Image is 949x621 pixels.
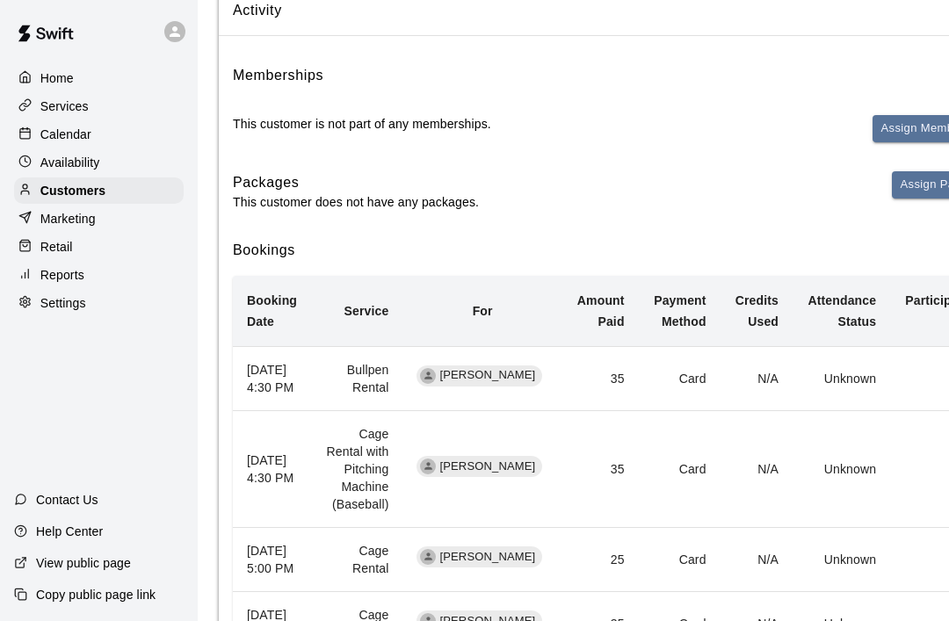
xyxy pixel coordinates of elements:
td: Unknown [793,528,890,592]
td: Cage Rental with Pitching Machine (Baseball) [312,411,402,528]
span: [PERSON_NAME] [432,549,542,566]
th: [DATE] 4:30 PM [233,411,312,528]
span: [PERSON_NAME] [432,367,542,384]
td: Bullpen Rental [312,346,402,410]
th: [DATE] 4:30 PM [233,346,312,410]
td: Unknown [793,411,890,528]
h6: Memberships [233,64,323,87]
td: Cage Rental [312,528,402,592]
p: Retail [40,238,73,256]
b: Booking Date [247,293,297,329]
a: Calendar [14,121,184,148]
p: This customer does not have any packages. [233,193,479,211]
h6: Packages [233,171,479,194]
div: Henry Farley [420,549,436,565]
a: Reports [14,262,184,288]
td: 25 [562,528,639,592]
b: Payment Method [654,293,706,329]
a: Customers [14,177,184,204]
p: Copy public page link [36,586,156,603]
a: Home [14,65,184,91]
p: Availability [40,154,100,171]
td: 35 [562,346,639,410]
span: [PERSON_NAME] [432,459,542,475]
td: N/A [721,346,793,410]
td: Card [639,528,721,592]
b: Service [344,304,389,318]
p: Customers [40,182,105,199]
p: Help Center [36,523,103,540]
a: Availability [14,149,184,176]
a: Settings [14,290,184,316]
p: Marketing [40,210,96,227]
p: View public page [36,554,131,572]
p: Home [40,69,74,87]
th: [DATE] 5:00 PM [233,528,312,592]
a: Retail [14,234,184,260]
p: Settings [40,294,86,312]
div: Henry Farley [420,459,436,474]
td: 35 [562,411,639,528]
p: Reports [40,266,84,284]
td: N/A [721,411,793,528]
b: For [473,304,493,318]
b: Attendance Status [808,293,876,329]
b: Amount Paid [577,293,625,329]
b: Credits Used [735,293,779,329]
div: Henry Farley [420,368,436,384]
a: Services [14,93,184,119]
p: Services [40,97,89,115]
td: N/A [721,528,793,592]
td: Unknown [793,346,890,410]
p: This customer is not part of any memberships. [233,115,491,133]
p: Contact Us [36,491,98,509]
a: Marketing [14,206,184,232]
td: Card [639,346,721,410]
td: Card [639,411,721,528]
p: Calendar [40,126,91,143]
